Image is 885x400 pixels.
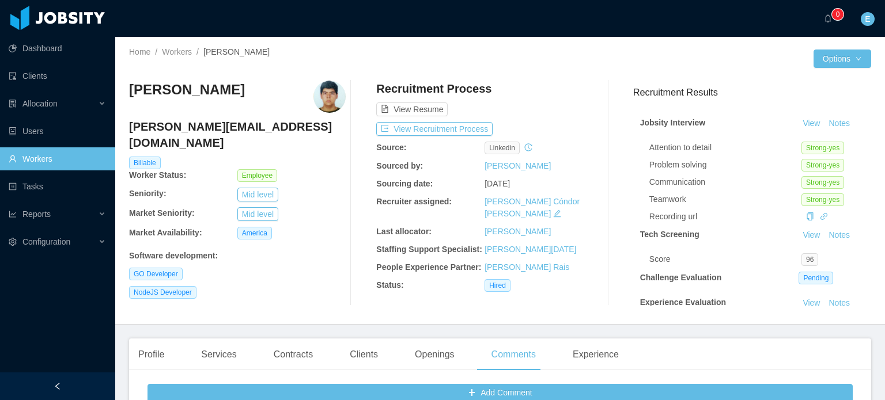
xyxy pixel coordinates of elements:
img: 62766621-7a74-4883-89d0-4042bda1e4eb_67ed5898d458d-400w.png [313,81,346,113]
button: Notes [824,228,854,242]
div: Communication [649,176,801,188]
b: Source: [376,143,406,152]
span: [DATE] [485,179,510,188]
i: icon: edit [553,209,561,218]
b: Last allocator: [376,227,432,236]
div: Comments [482,338,545,371]
strong: Tech Screening [640,230,699,239]
span: / [155,47,157,56]
b: Staffing Support Specialist: [376,245,482,254]
span: Billable [129,157,161,169]
b: Recruiter assigned: [376,197,452,206]
span: America [237,227,272,239]
button: icon: file-textView Resume [376,102,448,116]
b: Market Seniority: [129,208,195,218]
a: icon: link [820,212,828,221]
a: icon: pie-chartDashboard [9,37,106,60]
span: NodeJS Developer [129,286,196,299]
a: View [799,119,824,128]
a: Home [129,47,150,56]
b: Worker Status: [129,170,186,180]
span: Strong-yes [801,176,844,189]
span: Employee [237,169,277,182]
strong: Experience Evaluation [640,298,726,307]
span: 96 [801,253,818,266]
span: Allocation [22,99,58,108]
span: Strong-yes [801,193,844,206]
i: icon: line-chart [9,210,17,218]
i: icon: history [524,143,532,151]
span: Hired [485,279,510,292]
button: Notes [824,296,854,310]
b: People Experience Partner: [376,262,481,272]
i: icon: copy [806,212,814,220]
a: [PERSON_NAME] [485,227,551,236]
strong: Jobsity Interview [640,118,706,127]
a: icon: robotUsers [9,120,106,143]
div: Profile [129,338,173,371]
button: Mid level [237,207,278,221]
span: Reports [22,209,51,219]
a: View [799,230,824,239]
b: Sourcing date: [376,179,433,188]
i: icon: solution [9,100,17,108]
a: icon: userWorkers [9,147,106,170]
button: Optionsicon: down [814,49,871,68]
div: Problem solving [649,159,801,171]
a: [PERSON_NAME] Cóndor [PERSON_NAME] [485,197,580,218]
button: icon: exportView Recruitment Process [376,122,493,136]
span: GO Developer [129,268,183,280]
span: Strong-yes [801,142,844,154]
div: Teamwork [649,193,801,205]
div: Score [649,253,801,265]
b: Sourced by: [376,161,423,170]
b: Software development : [129,251,218,260]
span: Pending [799,272,833,284]
a: icon: auditClients [9,64,106,87]
a: View [799,298,824,307]
a: [PERSON_NAME] [485,161,551,170]
sup: 0 [832,9,844,20]
div: Openings [406,338,464,371]
div: Recording url [649,211,801,223]
i: icon: link [820,212,828,220]
h4: [PERSON_NAME][EMAIL_ADDRESS][DOMAIN_NAME] [129,119,346,151]
a: icon: profileTasks [9,175,106,198]
div: Attention to detail [649,142,801,154]
div: Clients [341,338,387,371]
b: Seniority: [129,189,167,198]
b: Status: [376,280,403,289]
span: Configuration [22,237,70,246]
span: [PERSON_NAME] [203,47,270,56]
i: icon: setting [9,238,17,246]
button: Mid level [237,188,278,201]
a: [PERSON_NAME][DATE] [485,245,576,254]
div: Services [192,338,245,371]
h3: [PERSON_NAME] [129,81,245,99]
strong: Challenge Evaluation [640,273,722,282]
span: linkedin [485,142,520,154]
i: icon: bell [824,14,832,22]
span: Strong-yes [801,159,844,172]
div: Experience [563,338,628,371]
h3: Recruitment Results [633,85,871,100]
button: Notes [824,117,854,131]
b: Market Availability: [129,228,202,237]
span: / [196,47,199,56]
div: Contracts [264,338,322,371]
a: icon: file-textView Resume [376,105,448,114]
span: E [865,12,870,26]
a: Workers [162,47,192,56]
div: Copy [806,211,814,223]
a: icon: exportView Recruitment Process [376,124,493,134]
a: [PERSON_NAME] Rais [485,262,569,272]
